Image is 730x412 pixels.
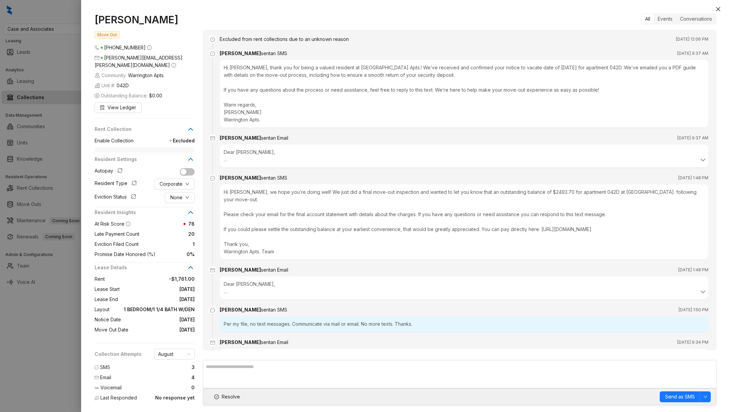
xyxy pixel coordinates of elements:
div: Per my file, no text messages. Communicate via mail or email. No more texts. Thanks. [220,316,708,332]
img: Last Responded Icon [95,396,99,400]
span: [DATE] 1:50 PM [679,306,708,313]
span: down [185,196,189,200]
div: Dear [PERSON_NAME], We hope this message finds you well! Following the final move-out inspection ... [224,280,704,295]
span: sent an Email [261,339,288,345]
h1: [PERSON_NAME] [95,14,195,26]
span: mail [95,375,99,380]
span: [DATE] [121,316,195,323]
span: Resident Insights [95,209,187,216]
span: sent an SMS [261,175,287,181]
button: Nonedown [165,192,195,203]
span: [DATE] [118,296,195,303]
span: Outstanding Balance: [95,92,162,99]
img: Voicemail Icon [95,386,99,390]
span: Notice Date [95,316,121,323]
span: sent an Email [261,267,288,273]
span: check-circle [214,394,219,399]
span: [DATE] 9:37 AM [677,135,708,141]
button: Close [714,5,722,13]
img: building-icon [95,83,100,88]
span: None [170,194,182,201]
span: [DATE] 1:48 PM [678,175,708,181]
span: file-search [100,105,105,110]
span: phone [95,45,99,50]
span: dollar [95,93,99,98]
span: Promise Date Honored (%) [95,251,155,258]
span: info-circle [171,63,176,68]
span: [DATE] 6:34 PM [677,339,708,346]
span: SMS [100,364,110,371]
span: 0% [155,251,195,258]
div: All [641,14,654,24]
span: mail [209,134,217,142]
span: [DATE] 9:37 AM [677,50,708,57]
span: Lease Details [95,264,187,271]
div: segmented control [641,14,716,24]
span: [PHONE_NUMBER] [104,45,146,50]
span: [DATE] [120,285,195,293]
span: info-circle [147,45,152,50]
div: Resident Insights [95,209,195,220]
span: Resolve [222,393,240,400]
span: Late Payment Count [95,230,139,238]
span: Unit #: [95,82,129,89]
div: Conversations [676,14,716,24]
span: sent an SMS [261,307,287,313]
div: [PERSON_NAME] [220,306,287,314]
span: Eviction Filed Count [95,241,139,248]
button: View Ledger [95,102,142,113]
span: Enable Collection [95,137,133,144]
span: Community: [95,72,165,79]
span: 20 [139,230,195,238]
div: [PERSON_NAME] [220,266,288,274]
span: -$1,761.00 [105,275,195,283]
span: 042D [117,82,129,89]
span: Last Responded [100,394,137,402]
span: 78 [188,221,195,227]
span: Collection Attempts [95,350,142,358]
span: Layout [95,306,109,313]
span: 4 [191,374,195,381]
span: mail [95,55,99,60]
div: Hi [PERSON_NAME], thank you for being a valued resident at [GEOGRAPHIC_DATA] Apts.! We’ve receive... [220,60,708,128]
div: Hi [PERSON_NAME], we hope you’re doing well! We just did a final move-out inspection and wanted t... [220,184,708,259]
div: [PERSON_NAME] [220,50,287,57]
span: View Ledger [107,104,136,111]
span: Rent Collection [95,125,187,133]
span: 1 [139,241,195,248]
span: [DATE] 12:06 PM [676,36,708,43]
div: Lease Details [95,264,195,275]
span: August [158,349,191,359]
span: No response yet [155,394,195,402]
div: Dear [PERSON_NAME], Thank you for being a part of our Warrington Apts. community! As we’ve receiv... [224,148,704,163]
span: Resident Settings [95,156,187,163]
span: sent an Email [261,135,288,141]
span: mail [209,339,217,347]
div: Rent Collection [95,125,195,137]
span: message [209,174,217,182]
span: clock-circle [209,36,217,44]
span: [DATE] [128,326,195,334]
span: message [95,365,99,369]
span: Send as SMS [665,393,695,400]
span: Warrington Apts. [128,72,165,79]
span: [DATE] 1:48 PM [678,267,708,273]
div: [PERSON_NAME] [220,339,288,346]
div: Events [654,14,676,24]
img: building-icon [95,73,100,78]
span: message [209,306,217,314]
span: close [715,6,721,12]
span: 3 [192,364,195,371]
span: At Risk Score [95,221,124,227]
span: mail [209,266,217,274]
button: Send as SMS [660,391,700,402]
span: Rent [95,275,105,283]
div: Eviction Status [95,193,139,202]
span: Voicemail [100,384,122,391]
span: down [185,182,189,186]
span: message [209,50,217,58]
span: 1 BEDROOM/1 1/4 BATH W/DEN [109,306,195,313]
div: Excluded from rent collections due to an unknown reason [220,36,349,43]
span: 0 [191,384,195,391]
span: Lease Start [95,285,120,293]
